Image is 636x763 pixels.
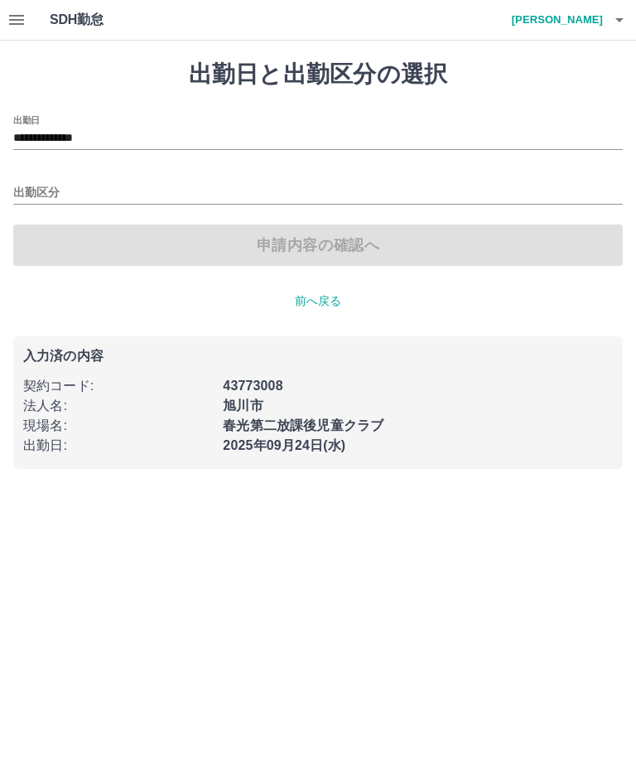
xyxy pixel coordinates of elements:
[23,376,213,396] p: 契約コード :
[23,416,213,436] p: 現場名 :
[23,350,613,363] p: 入力済の内容
[13,113,40,126] label: 出勤日
[23,396,213,416] p: 法人名 :
[23,436,213,456] p: 出勤日 :
[223,438,345,452] b: 2025年09月24日(水)
[223,398,263,413] b: 旭川市
[223,418,383,432] b: 春光第二放課後児童クラブ
[13,60,623,89] h1: 出勤日と出勤区分の選択
[13,292,623,310] p: 前へ戻る
[223,379,282,393] b: 43773008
